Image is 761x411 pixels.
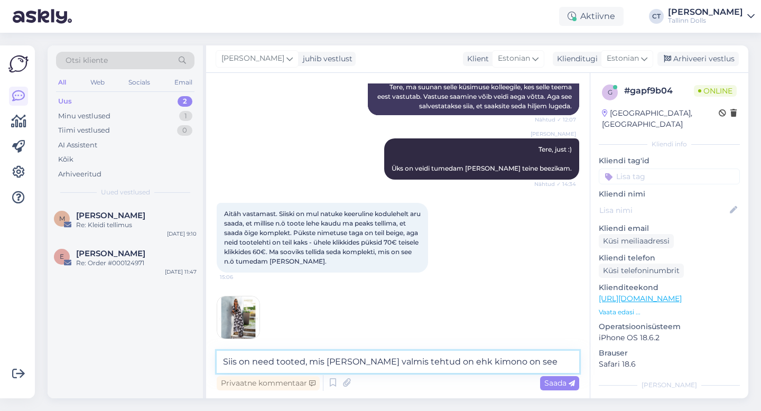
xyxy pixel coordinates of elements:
[76,258,197,268] div: Re: Order #000124971
[217,376,320,390] div: Privaatne kommentaar
[535,116,576,124] span: Nähtud ✓ 12:07
[544,378,575,388] span: Saada
[624,85,694,97] div: # gapf9b04
[498,53,530,64] span: Estonian
[58,154,73,165] div: Kõik
[299,53,352,64] div: juhib vestlust
[8,54,29,74] img: Askly Logo
[599,307,740,317] p: Vaata edasi ...
[88,76,107,89] div: Web
[668,16,743,25] div: Tallinn Dolls
[224,210,422,265] span: Aitäh vastamast. Siiski on mul natuke keeruline kodulehelt aru saada, et millise n.ö toote lehe k...
[101,188,150,197] span: Uued vestlused
[599,380,740,390] div: [PERSON_NAME]
[553,53,598,64] div: Klienditugi
[607,53,639,64] span: Estonian
[217,351,579,373] textarea: Siis on need tooted, mis [PERSON_NAME] valmis tehtud on ehk kimono on see
[534,180,576,188] span: Nähtud ✓ 14:34
[220,273,259,281] span: 15:06
[599,139,740,149] div: Kliendi info
[58,140,97,151] div: AI Assistent
[177,125,192,136] div: 0
[217,296,259,339] img: Attachment
[694,85,737,97] span: Online
[599,294,682,303] a: [URL][DOMAIN_NAME]
[165,268,197,276] div: [DATE] 11:47
[599,348,740,359] p: Brauser
[58,169,101,180] div: Arhiveeritud
[668,8,755,25] a: [PERSON_NAME]Tallinn Dolls
[599,253,740,264] p: Kliendi telefon
[463,53,489,64] div: Klient
[58,111,110,122] div: Minu vestlused
[126,76,152,89] div: Socials
[76,249,145,258] span: Elo Saar
[599,223,740,234] p: Kliendi email
[599,155,740,166] p: Kliendi tag'id
[649,9,664,24] div: CT
[599,332,740,343] p: iPhone OS 18.6.2
[559,7,624,26] div: Aktiivne
[66,55,108,66] span: Otsi kliente
[531,130,576,138] span: [PERSON_NAME]
[608,88,612,96] span: g
[599,264,684,278] div: Küsi telefoninumbrit
[220,339,260,347] span: 15:06
[76,211,145,220] span: Merje Aavik
[59,214,65,222] span: M
[178,96,192,107] div: 2
[179,111,192,122] div: 1
[58,125,110,136] div: Tiimi vestlused
[172,76,194,89] div: Email
[599,359,740,370] p: Safari 18.6
[58,96,72,107] div: Uus
[599,396,740,407] p: Märkmed
[167,230,197,238] div: [DATE] 9:10
[60,253,64,260] span: E
[599,282,740,293] p: Klienditeekond
[56,76,68,89] div: All
[599,234,674,248] div: Küsi meiliaadressi
[76,220,197,230] div: Re: Kleidi tellimus
[599,321,740,332] p: Operatsioonisüsteem
[657,52,739,66] div: Arhiveeri vestlus
[599,169,740,184] input: Lisa tag
[599,204,728,216] input: Lisa nimi
[668,8,743,16] div: [PERSON_NAME]
[368,78,579,115] div: Tere, ma suunan selle küsimuse kolleegile, kes selle teema eest vastutab. Vastuse saamine võib ve...
[599,189,740,200] p: Kliendi nimi
[602,108,719,130] div: [GEOGRAPHIC_DATA], [GEOGRAPHIC_DATA]
[221,53,284,64] span: [PERSON_NAME]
